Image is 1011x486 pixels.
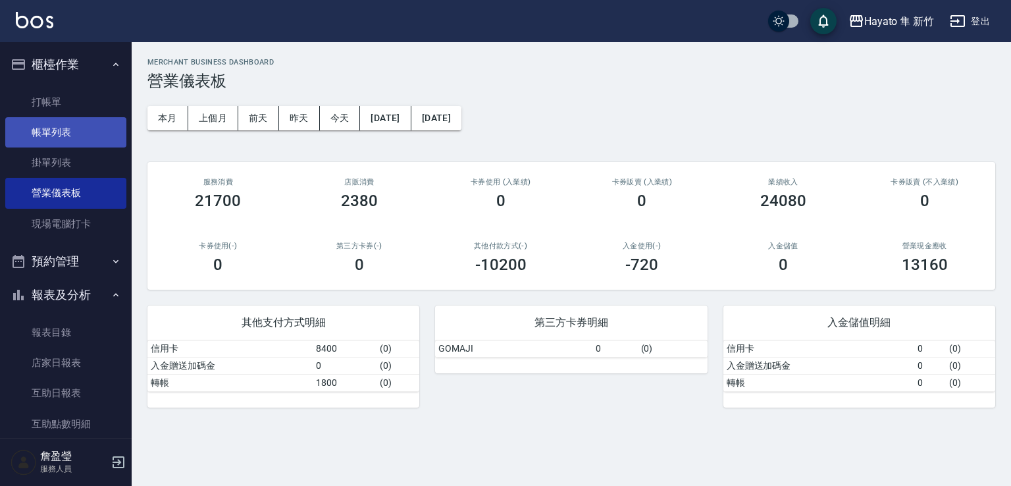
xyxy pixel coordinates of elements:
[446,178,556,186] h2: 卡券使用 (入業績)
[637,192,646,210] h3: 0
[147,340,313,358] td: 信用卡
[163,242,273,250] h2: 卡券使用(-)
[313,374,376,391] td: 1800
[16,12,53,28] img: Logo
[946,357,995,374] td: ( 0 )
[147,374,313,391] td: 轉帳
[313,357,376,374] td: 0
[5,178,126,208] a: 營業儀表板
[864,13,934,30] div: Hayato 隼 新竹
[729,242,839,250] h2: 入金儲值
[5,117,126,148] a: 帳單列表
[195,192,241,210] h3: 21700
[188,106,238,130] button: 上個月
[360,106,411,130] button: [DATE]
[40,463,107,475] p: 服務人員
[5,409,126,439] a: 互助點數明細
[946,374,995,391] td: ( 0 )
[5,209,126,239] a: 現場電腦打卡
[446,242,556,250] h2: 其他付款方式(-)
[625,256,658,274] h3: -720
[810,8,837,34] button: save
[147,72,995,90] h3: 營業儀表板
[5,278,126,312] button: 報表及分析
[723,340,995,392] table: a dense table
[147,106,188,130] button: 本月
[5,244,126,279] button: 預約管理
[475,256,527,274] h3: -10200
[355,256,364,274] h3: 0
[5,87,126,117] a: 打帳單
[587,178,697,186] h2: 卡券販賣 (入業績)
[592,340,637,358] td: 0
[638,340,708,358] td: ( 0 )
[729,178,839,186] h2: 業績收入
[945,9,995,34] button: 登出
[920,192,929,210] h3: 0
[163,316,403,329] span: 其他支付方式明細
[869,242,979,250] h2: 營業現金應收
[5,378,126,408] a: 互助日報表
[5,317,126,348] a: 報表目錄
[496,192,505,210] h3: 0
[320,106,361,130] button: 今天
[305,242,415,250] h2: 第三方卡券(-)
[376,374,419,391] td: ( 0 )
[313,340,376,358] td: 8400
[11,449,37,475] img: Person
[723,357,914,374] td: 入金贈送加碼金
[411,106,461,130] button: [DATE]
[723,374,914,391] td: 轉帳
[760,192,806,210] h3: 24080
[40,450,107,463] h5: 詹盈瑩
[5,47,126,82] button: 櫃檯作業
[902,256,948,274] h3: 13160
[305,178,415,186] h2: 店販消費
[587,242,697,250] h2: 入金使用(-)
[163,178,273,186] h3: 服務消費
[739,316,979,329] span: 入金儲值明細
[779,256,788,274] h3: 0
[147,357,313,374] td: 入金贈送加碼金
[376,340,419,358] td: ( 0 )
[341,192,378,210] h3: 2380
[279,106,320,130] button: 昨天
[5,148,126,178] a: 掛單列表
[213,256,222,274] h3: 0
[435,340,707,358] table: a dense table
[147,340,419,392] table: a dense table
[914,374,946,391] td: 0
[869,178,979,186] h2: 卡券販賣 (不入業績)
[147,58,995,67] h2: MERCHANT BUSINESS DASHBOARD
[451,316,691,329] span: 第三方卡券明細
[723,340,914,358] td: 信用卡
[914,340,946,358] td: 0
[914,357,946,374] td: 0
[435,340,592,358] td: GOMAJI
[376,357,419,374] td: ( 0 )
[238,106,279,130] button: 前天
[843,8,939,35] button: Hayato 隼 新竹
[5,348,126,378] a: 店家日報表
[946,340,995,358] td: ( 0 )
